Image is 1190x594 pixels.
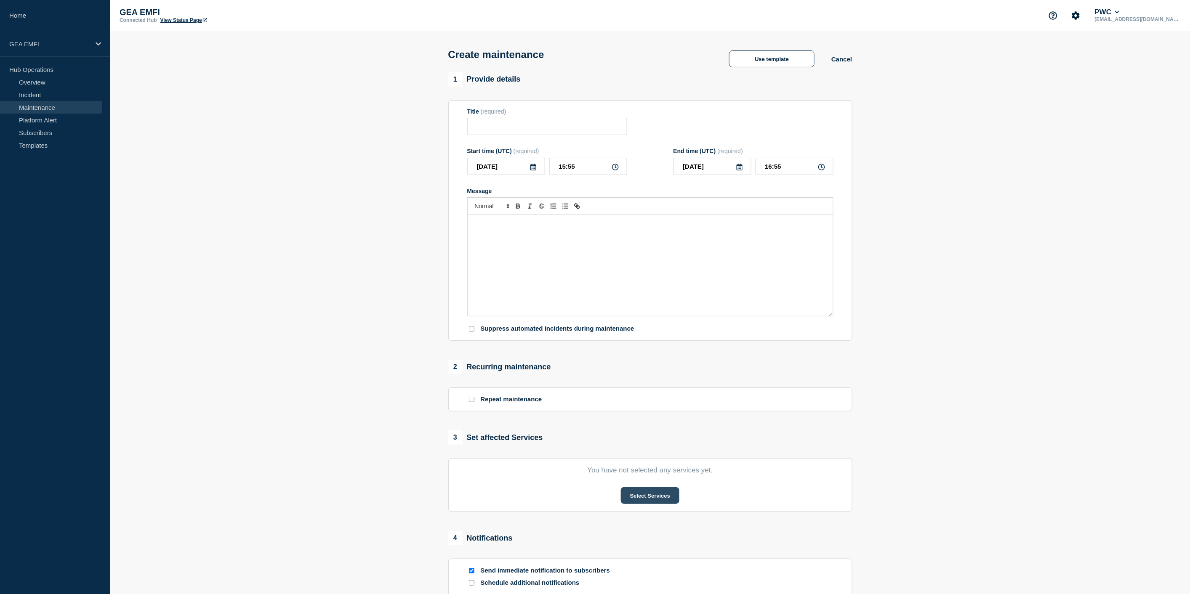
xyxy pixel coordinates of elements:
p: You have not selected any services yet. [467,466,833,475]
input: Title [467,118,627,135]
span: 1 [448,72,463,87]
p: Connected Hub [120,17,157,23]
div: Message [467,188,833,194]
span: 3 [448,430,463,445]
p: Schedule additional notifications [481,579,615,587]
span: (required) [481,108,506,115]
div: Notifications [448,531,513,545]
button: Toggle ordered list [548,201,559,211]
button: Toggle strikethrough text [536,201,548,211]
h1: Create maintenance [448,49,544,61]
button: Cancel [831,56,852,63]
button: Support [1044,7,1062,24]
input: Suppress automated incidents during maintenance [469,326,474,331]
p: [EMAIL_ADDRESS][DOMAIN_NAME] [1093,16,1181,22]
p: Send immediate notification to subscribers [481,567,615,575]
button: Toggle italic text [524,201,536,211]
input: HH:MM [549,158,627,175]
p: Repeat maintenance [481,395,542,403]
button: Toggle bold text [512,201,524,211]
a: View Status Page [160,17,207,23]
div: Start time (UTC) [467,148,627,154]
button: Select Services [621,487,679,504]
span: (required) [514,148,539,154]
input: HH:MM [756,158,833,175]
button: Toggle link [571,201,583,211]
button: Account settings [1067,7,1085,24]
p: GEA EMFI [9,40,90,48]
div: Message [468,215,833,316]
p: GEA EMFI [120,8,288,17]
div: Provide details [448,72,521,87]
input: YYYY-MM-DD [674,158,751,175]
button: Toggle bulleted list [559,201,571,211]
button: PWC [1093,8,1121,16]
input: Repeat maintenance [469,397,474,402]
input: YYYY-MM-DD [467,158,545,175]
span: (required) [717,148,743,154]
div: End time (UTC) [674,148,833,154]
span: 4 [448,531,463,545]
input: Send immediate notification to subscribers [469,568,474,573]
input: Schedule additional notifications [469,580,474,586]
span: Font size [471,201,512,211]
button: Use template [729,50,815,67]
p: Suppress automated incidents during maintenance [481,325,634,333]
div: Recurring maintenance [448,360,551,374]
div: Title [467,108,627,115]
div: Set affected Services [448,430,543,445]
span: 2 [448,360,463,374]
